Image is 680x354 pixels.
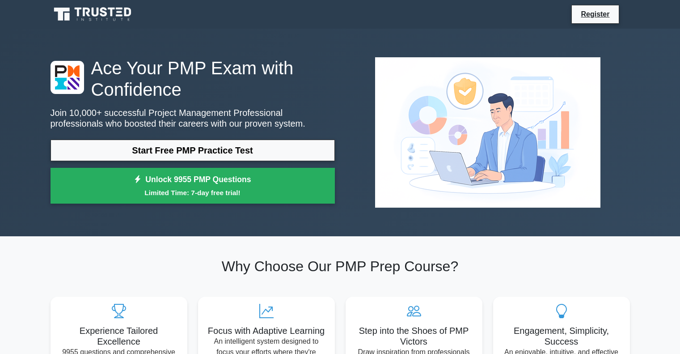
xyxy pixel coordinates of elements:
[51,258,630,275] h2: Why Choose Our PMP Prep Course?
[368,50,608,215] img: Project Management Professional Preview
[62,188,324,198] small: Limited Time: 7-day free trial!
[51,168,335,204] a: Unlock 9955 PMP QuestionsLimited Time: 7-day free trial!
[575,9,615,20] a: Register
[51,140,335,161] a: Start Free PMP Practice Test
[205,325,328,336] h5: Focus with Adaptive Learning
[51,107,335,129] p: Join 10,000+ successful Project Management Professional professionals who boosted their careers w...
[51,57,335,100] h1: Ace Your PMP Exam with Confidence
[58,325,180,347] h5: Experience Tailored Excellence
[353,325,475,347] h5: Step into the Shoes of PMP Victors
[500,325,623,347] h5: Engagement, Simplicity, Success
